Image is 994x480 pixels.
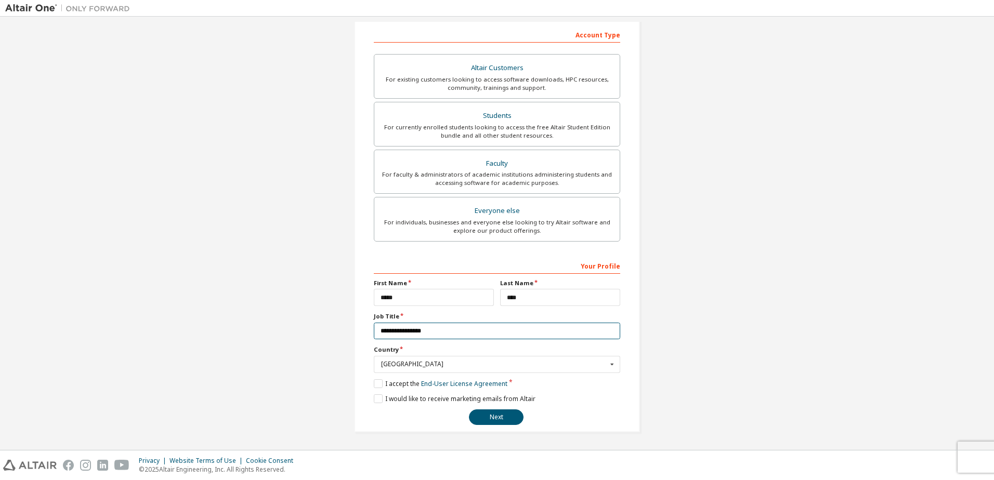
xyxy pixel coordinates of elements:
div: Altair Customers [381,61,613,75]
label: Last Name [500,279,620,287]
div: Account Type [374,26,620,43]
label: I would like to receive marketing emails from Altair [374,394,535,403]
div: For faculty & administrators of academic institutions administering students and accessing softwa... [381,170,613,187]
div: Website Terms of Use [169,457,246,465]
img: instagram.svg [80,460,91,471]
label: Job Title [374,312,620,321]
div: Privacy [139,457,169,465]
a: End-User License Agreement [421,379,507,388]
img: altair_logo.svg [3,460,57,471]
label: Country [374,345,620,354]
img: facebook.svg [63,460,74,471]
div: For individuals, businesses and everyone else looking to try Altair software and explore our prod... [381,218,613,235]
div: Everyone else [381,204,613,218]
img: Altair One [5,3,135,14]
p: © 2025 Altair Engineering, Inc. All Rights Reserved. [139,465,299,474]
img: youtube.svg [114,460,129,471]
div: Faculty [381,156,613,171]
div: For existing customers looking to access software downloads, HPC resources, community, trainings ... [381,75,613,92]
img: linkedin.svg [97,460,108,471]
label: I accept the [374,379,507,388]
div: For currently enrolled students looking to access the free Altair Student Edition bundle and all ... [381,123,613,140]
button: Next [469,409,524,425]
label: First Name [374,279,494,287]
div: Students [381,109,613,123]
div: Cookie Consent [246,457,299,465]
div: Your Profile [374,257,620,274]
div: [GEOGRAPHIC_DATA] [381,361,607,367]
